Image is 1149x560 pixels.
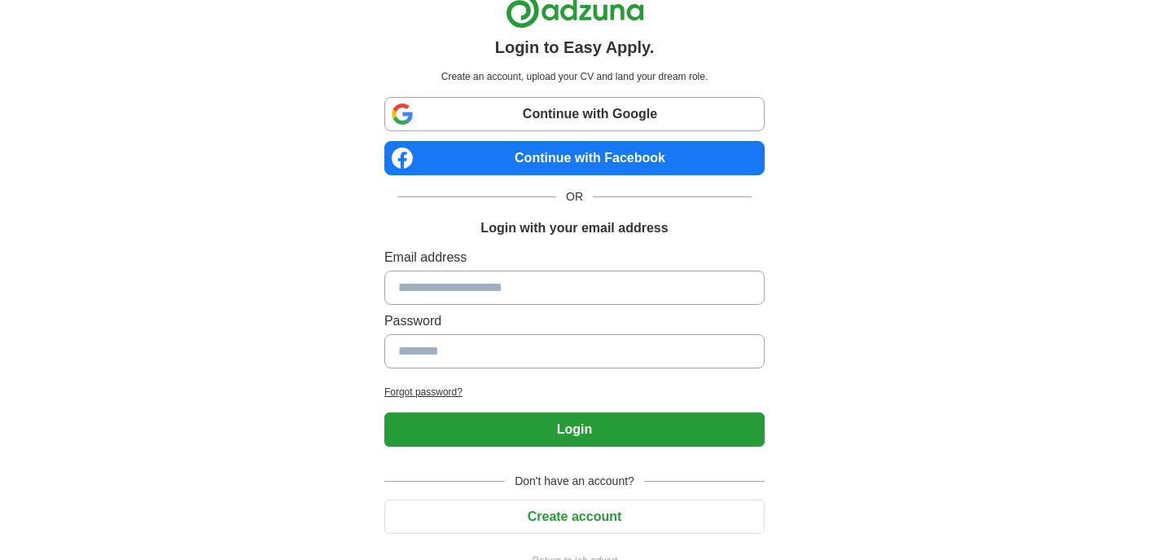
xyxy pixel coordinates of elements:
[556,188,593,205] span: OR
[384,141,765,175] a: Continue with Facebook
[384,385,765,399] a: Forgot password?
[384,509,765,523] a: Create account
[480,218,668,238] h1: Login with your email address
[384,97,765,131] a: Continue with Google
[505,473,644,490] span: Don't have an account?
[388,69,761,84] p: Create an account, upload your CV and land your dream role.
[384,412,765,447] button: Login
[384,248,765,267] label: Email address
[384,500,765,534] button: Create account
[495,35,655,60] h1: Login to Easy Apply.
[384,311,765,331] label: Password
